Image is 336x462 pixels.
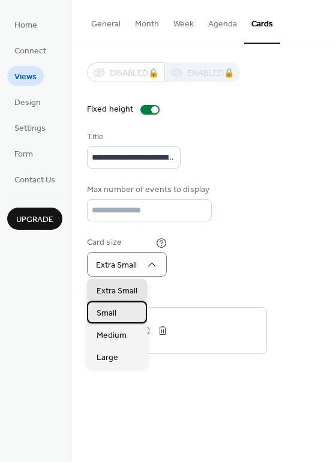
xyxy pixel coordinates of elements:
[87,292,265,304] div: Default Image
[16,214,53,226] span: Upgrade
[87,236,154,249] div: Card size
[14,45,46,58] span: Connect
[96,257,137,274] span: Extra Small
[97,284,137,297] span: Extra Small
[7,118,53,137] a: Settings
[14,174,55,187] span: Contact Us
[7,14,44,34] a: Home
[87,131,178,143] div: Title
[7,208,62,230] button: Upgrade
[14,19,37,32] span: Home
[87,184,209,196] div: Max number of events to display
[97,307,116,319] span: Small
[87,103,133,116] div: Fixed height
[14,148,33,161] span: Form
[7,169,62,189] a: Contact Us
[7,66,44,86] a: Views
[97,351,118,364] span: Large
[14,97,41,109] span: Design
[14,122,46,135] span: Settings
[14,71,37,83] span: Views
[7,143,40,163] a: Form
[7,92,48,112] a: Design
[7,40,53,60] a: Connect
[97,329,127,341] span: Medium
